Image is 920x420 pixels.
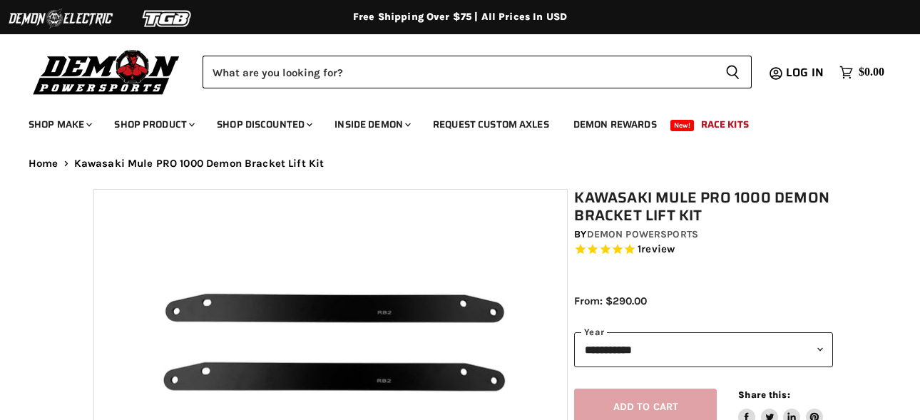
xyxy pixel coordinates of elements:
[738,389,789,400] span: Share this:
[587,228,698,240] a: Demon Powersports
[690,110,760,139] a: Race Kits
[29,158,58,170] a: Home
[574,189,833,225] h1: Kawasaki Mule PRO 1000 Demon Bracket Lift Kit
[574,242,833,257] span: Rated 5.0 out of 5 stars 1 reviews
[832,62,891,83] a: $0.00
[324,110,419,139] a: Inside Demon
[786,63,824,81] span: Log in
[780,66,832,79] a: Log in
[203,56,752,88] form: Product
[859,66,884,79] span: $0.00
[714,56,752,88] button: Search
[670,120,695,131] span: New!
[7,5,114,32] img: Demon Electric Logo 2
[574,332,833,367] select: year
[203,56,714,88] input: Search
[18,110,101,139] a: Shop Make
[74,158,324,170] span: Kawasaki Mule PRO 1000 Demon Bracket Lift Kit
[641,243,675,256] span: review
[638,243,675,256] span: 1 reviews
[422,110,560,139] a: Request Custom Axles
[18,104,881,139] ul: Main menu
[206,110,321,139] a: Shop Discounted
[29,46,185,97] img: Demon Powersports
[103,110,203,139] a: Shop Product
[563,110,668,139] a: Demon Rewards
[574,294,647,307] span: From: $290.00
[574,227,833,242] div: by
[114,5,221,32] img: TGB Logo 2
